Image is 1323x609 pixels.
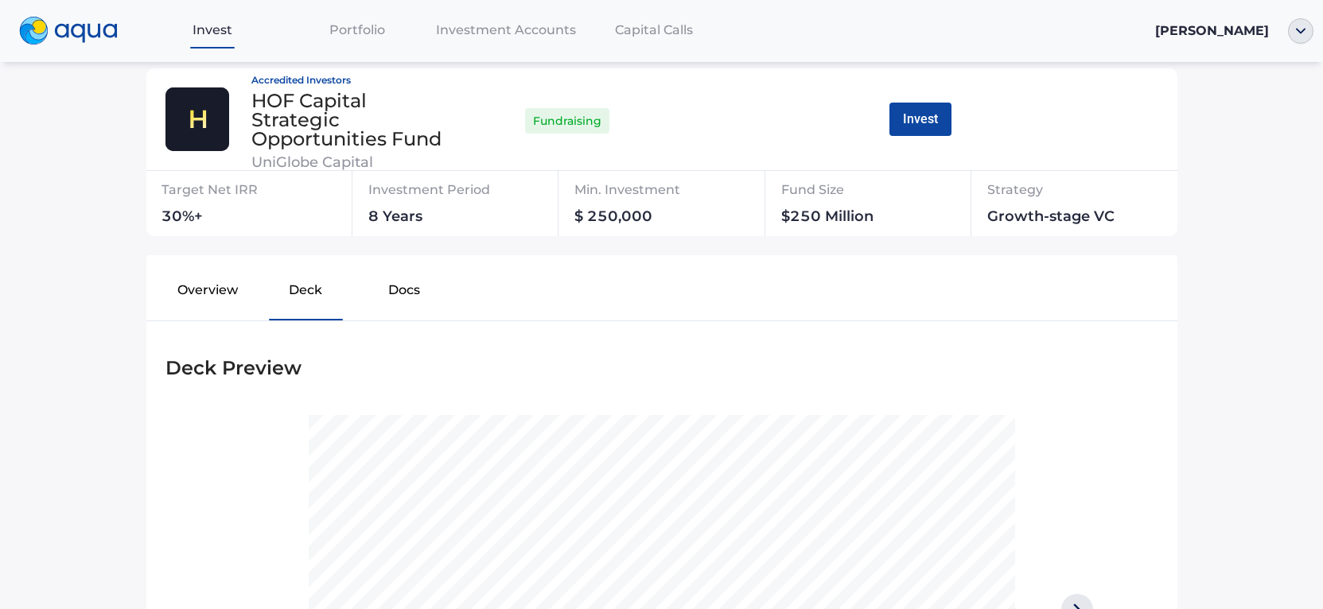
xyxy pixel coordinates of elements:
button: Docs [355,268,453,319]
img: logo [19,17,118,45]
span: [PERSON_NAME] [1155,23,1269,38]
div: Deck Preview [165,353,1158,383]
a: logo [10,13,140,49]
button: Deck [257,268,355,319]
button: Overview [159,268,257,319]
div: Investment Period [368,177,570,209]
div: Accredited Investors [251,76,455,85]
div: Fund Size [781,177,962,209]
a: Portfolio [285,14,430,46]
div: Growth-stage VC [987,209,1189,230]
span: Capital Calls [615,22,693,37]
a: Invest [140,14,285,46]
div: Min. Investment [574,177,776,209]
div: $250 Million [781,209,962,230]
div: HOF Capital Strategic Opportunities Fund [251,91,455,149]
a: Investment Accounts [430,14,582,46]
div: $ 250,000 [574,209,776,230]
div: 8 Years [368,209,570,230]
img: ellipse [1288,18,1313,44]
button: Invest [889,103,951,136]
div: Fundraising [525,104,609,138]
img: thamesville [165,87,229,151]
span: Investment Accounts [436,22,576,37]
div: Strategy [987,177,1189,209]
div: 30%+ [161,209,325,230]
span: Invest [193,22,232,37]
div: UniGlobe Capital [251,155,455,169]
div: Target Net IRR [161,177,325,209]
span: Portfolio [329,22,385,37]
a: Capital Calls [582,14,727,46]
